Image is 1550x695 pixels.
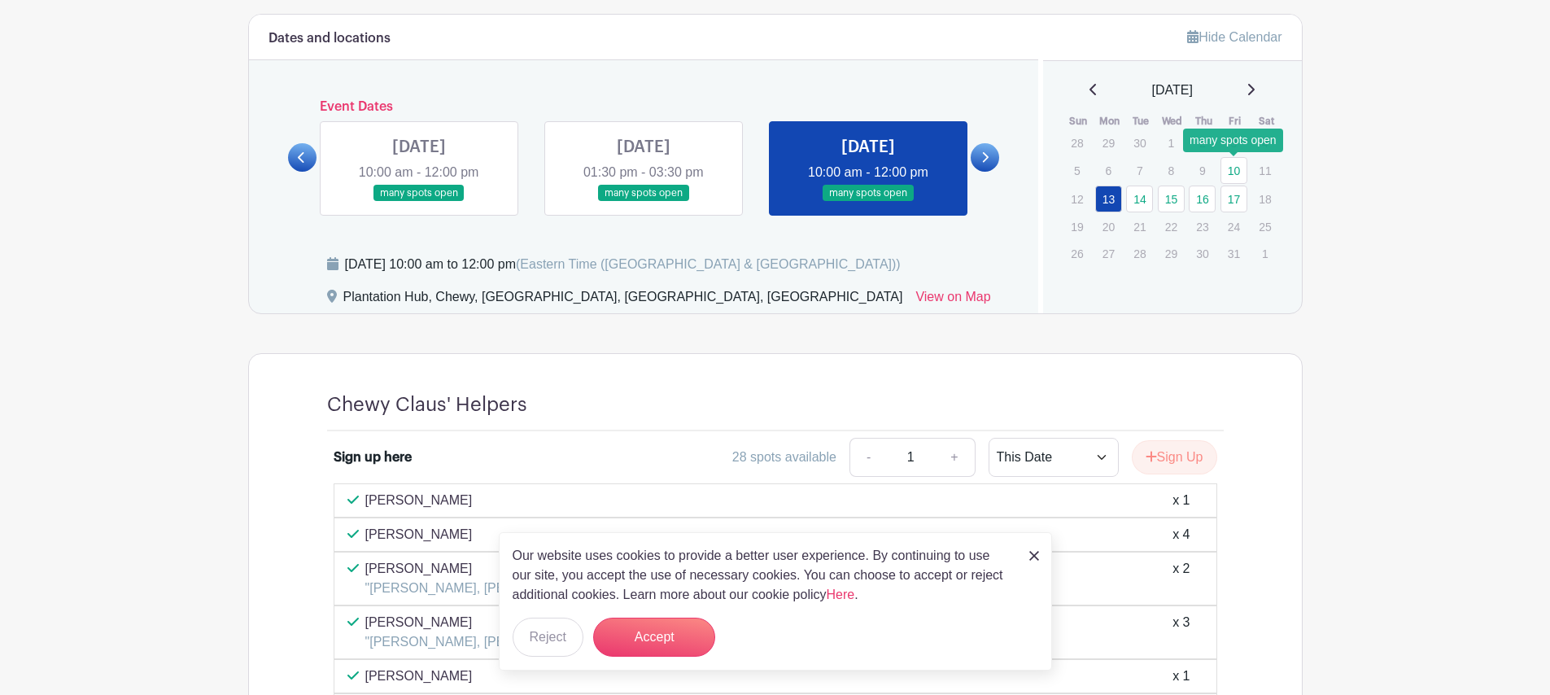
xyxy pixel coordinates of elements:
[1187,30,1281,44] a: Hide Calendar
[1063,241,1090,266] p: 26
[365,491,473,510] p: [PERSON_NAME]
[1132,440,1217,474] button: Sign Up
[915,287,990,313] a: View on Map
[1126,130,1153,155] p: 30
[327,393,527,417] h4: Chewy Claus' Helpers
[1095,186,1122,212] a: 13
[1220,214,1247,239] p: 24
[1063,186,1090,212] p: 12
[1158,130,1185,155] p: 1
[1157,113,1189,129] th: Wed
[365,525,473,544] p: [PERSON_NAME]
[513,618,583,657] button: Reject
[1095,130,1122,155] p: 29
[1172,667,1190,686] div: x 1
[1029,551,1039,561] img: close_button-5f87c8562297e5c2d7936805f587ecaba9071eb48480494691a3f1689db116b3.svg
[827,588,855,601] a: Here
[1126,214,1153,239] p: 21
[593,618,715,657] button: Accept
[1158,186,1185,212] a: 15
[269,31,391,46] h6: Dates and locations
[345,255,901,274] div: [DATE] 10:00 am to 12:00 pm
[1220,186,1247,212] a: 17
[1251,214,1278,239] p: 25
[1220,157,1247,184] a: 10
[343,287,903,313] div: Plantation Hub, Chewy, [GEOGRAPHIC_DATA], [GEOGRAPHIC_DATA], [GEOGRAPHIC_DATA]
[1189,158,1216,183] p: 9
[1158,214,1185,239] p: 22
[1251,158,1278,183] p: 11
[1095,214,1122,239] p: 20
[516,257,901,271] span: (Eastern Time ([GEOGRAPHIC_DATA] & [GEOGRAPHIC_DATA]))
[513,546,1012,605] p: Our website uses cookies to provide a better user experience. By continuing to use our site, you ...
[1189,241,1216,266] p: 30
[365,667,473,686] p: [PERSON_NAME]
[1152,81,1193,100] span: [DATE]
[1189,186,1216,212] a: 16
[1251,186,1278,212] p: 18
[317,99,971,115] h6: Event Dates
[1172,525,1190,544] div: x 4
[1172,559,1190,598] div: x 2
[1095,158,1122,183] p: 6
[1158,158,1185,183] p: 8
[934,438,975,477] a: +
[1172,491,1190,510] div: x 1
[1220,241,1247,266] p: 31
[1220,113,1251,129] th: Fri
[1251,113,1282,129] th: Sat
[1183,129,1283,152] div: many spots open
[334,448,412,467] div: Sign up here
[1094,113,1126,129] th: Mon
[365,579,596,598] p: "[PERSON_NAME], [PERSON_NAME]"
[732,448,836,467] div: 28 spots available
[1189,214,1216,239] p: 23
[365,632,710,652] p: "[PERSON_NAME], [PERSON_NAME], [PERSON_NAME]"
[1188,113,1220,129] th: Thu
[1125,113,1157,129] th: Tue
[365,559,596,579] p: [PERSON_NAME]
[365,613,710,632] p: [PERSON_NAME]
[1063,130,1090,155] p: 28
[1126,241,1153,266] p: 28
[1251,241,1278,266] p: 1
[1063,113,1094,129] th: Sun
[1095,241,1122,266] p: 27
[1063,158,1090,183] p: 5
[1172,613,1190,652] div: x 3
[1126,186,1153,212] a: 14
[1063,214,1090,239] p: 19
[1158,241,1185,266] p: 29
[1126,158,1153,183] p: 7
[849,438,887,477] a: -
